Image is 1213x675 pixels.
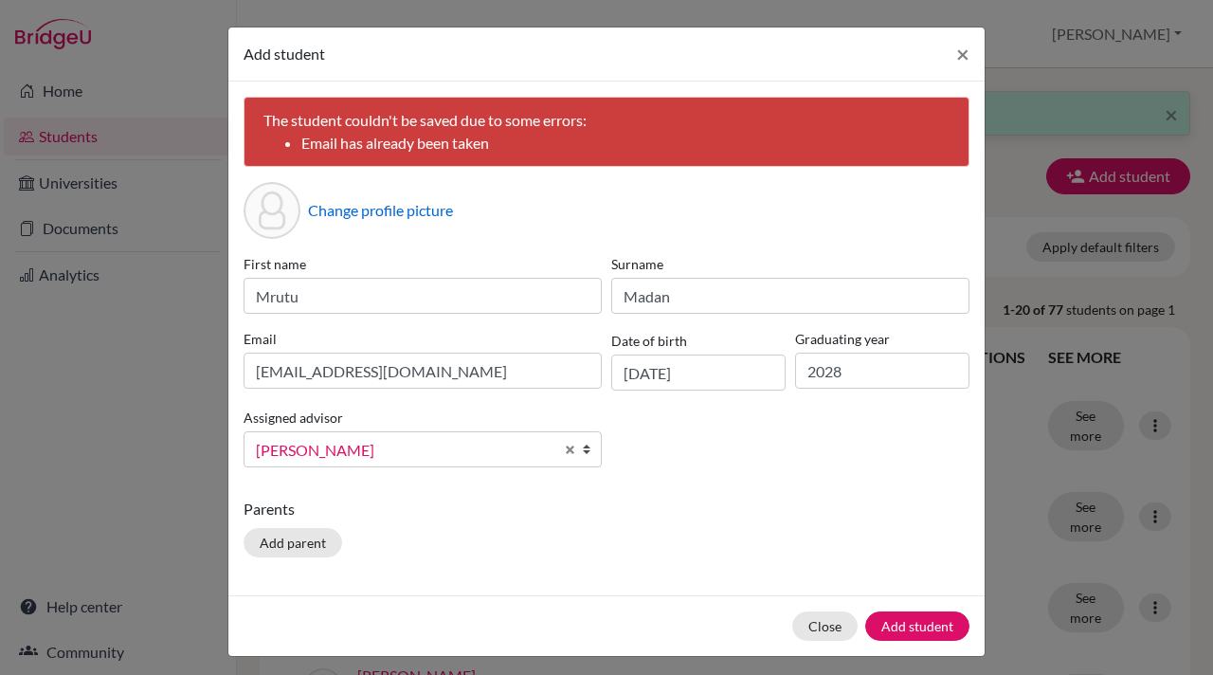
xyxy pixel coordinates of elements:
span: [PERSON_NAME] [256,438,553,463]
button: Close [941,27,985,81]
div: Profile picture [244,182,300,239]
button: Close [792,611,858,641]
label: Date of birth [611,331,687,351]
label: Surname [611,254,969,274]
div: The student couldn't be saved due to some errors: [244,97,969,167]
button: Add student [865,611,969,641]
li: Email has already been taken [301,132,950,155]
p: Parents [244,498,969,520]
input: dd/mm/yyyy [611,355,786,391]
span: × [956,40,969,67]
span: Add student [244,45,325,63]
label: First name [244,254,602,274]
button: Add parent [244,528,342,557]
label: Email [244,329,602,349]
label: Graduating year [795,329,969,349]
label: Assigned advisor [244,408,343,428]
